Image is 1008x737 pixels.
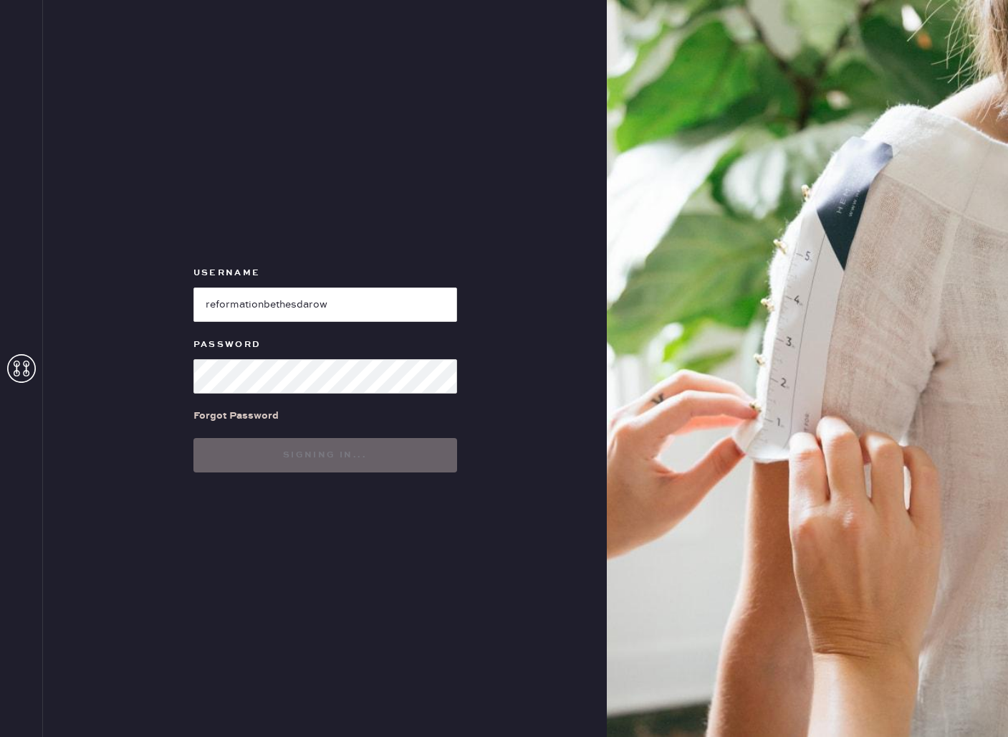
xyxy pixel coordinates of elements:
input: e.g. john@doe.com [193,287,457,322]
button: Signing in... [193,438,457,472]
iframe: Front Chat [940,672,1002,734]
label: Password [193,336,457,353]
a: Forgot Password [193,394,279,438]
div: Forgot Password [193,408,279,424]
label: Username [193,265,457,282]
